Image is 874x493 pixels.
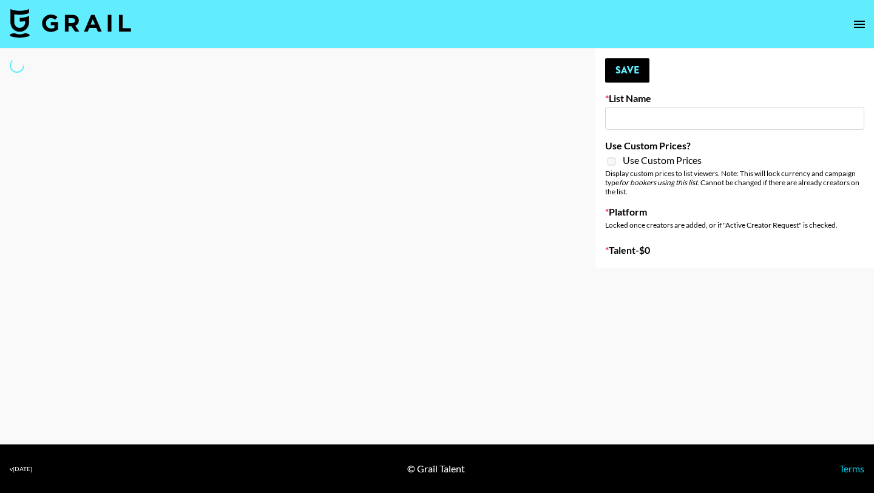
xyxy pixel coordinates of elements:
div: Display custom prices to list viewers. Note: This will lock currency and campaign type . Cannot b... [605,169,864,196]
label: Use Custom Prices? [605,140,864,152]
div: Locked once creators are added, or if "Active Creator Request" is checked. [605,220,864,229]
div: © Grail Talent [407,463,465,475]
label: Talent - $ 0 [605,244,864,256]
a: Terms [839,463,864,474]
div: v [DATE] [10,465,32,473]
label: Platform [605,206,864,218]
button: Save [605,58,649,83]
button: open drawer [847,12,872,36]
label: List Name [605,92,864,104]
img: Grail Talent [10,8,131,38]
em: for bookers using this list [619,178,697,187]
span: Use Custom Prices [623,154,702,166]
